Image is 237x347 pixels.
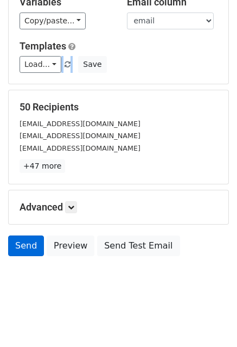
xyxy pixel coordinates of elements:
[20,56,61,73] a: Load...
[20,120,140,128] small: [EMAIL_ADDRESS][DOMAIN_NAME]
[97,236,180,256] a: Send Test Email
[183,295,237,347] iframe: Chat Widget
[20,132,140,140] small: [EMAIL_ADDRESS][DOMAIN_NAME]
[8,236,44,256] a: Send
[20,40,66,52] a: Templates
[20,159,65,173] a: +47 more
[20,13,86,29] a: Copy/paste...
[20,144,140,152] small: [EMAIL_ADDRESS][DOMAIN_NAME]
[47,236,94,256] a: Preview
[20,201,217,213] h5: Advanced
[78,56,106,73] button: Save
[20,101,217,113] h5: 50 Recipients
